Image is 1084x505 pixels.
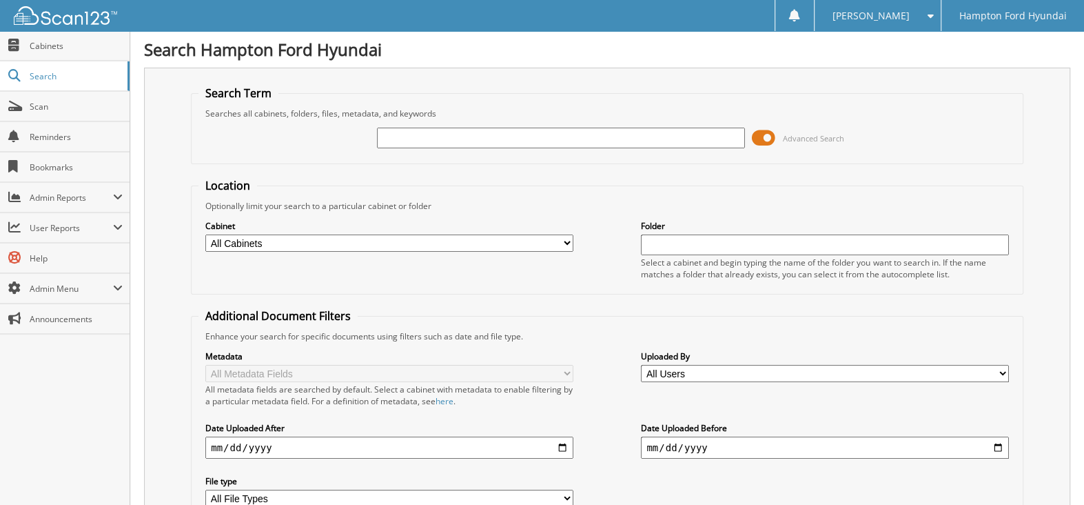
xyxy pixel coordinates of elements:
[30,161,123,173] span: Bookmarks
[198,200,1016,212] div: Optionally limit your search to a particular cabinet or folder
[641,422,1009,434] label: Date Uploaded Before
[30,131,123,143] span: Reminders
[14,6,117,25] img: scan123-logo-white.svg
[30,222,113,234] span: User Reports
[832,12,910,20] span: [PERSON_NAME]
[198,308,358,324] legend: Additional Document Filters
[198,330,1016,342] div: Enhance your search for specific documents using filters such as date and file type.
[205,437,573,459] input: start
[30,283,113,295] span: Admin Menu
[30,40,123,52] span: Cabinets
[30,253,123,264] span: Help
[641,257,1009,280] div: Select a cabinet and begin typing the name of the folder you want to search in. If the name match...
[205,220,573,232] label: Cabinet
[1015,439,1084,505] iframe: Chat Widget
[205,475,573,487] label: File type
[30,192,113,204] span: Admin Reports
[641,350,1009,362] label: Uploaded By
[205,350,573,362] label: Metadata
[205,422,573,434] label: Date Uploaded After
[30,313,123,325] span: Announcements
[641,437,1009,459] input: end
[198,86,278,101] legend: Search Term
[783,133,844,143] span: Advanced Search
[198,178,257,193] legend: Location
[436,395,453,407] a: here
[198,108,1016,119] div: Searches all cabinets, folders, files, metadata, and keywords
[30,70,121,82] span: Search
[959,12,1066,20] span: Hampton Ford Hyundai
[641,220,1009,232] label: Folder
[30,101,123,112] span: Scan
[205,384,573,407] div: All metadata fields are searched by default. Select a cabinet with metadata to enable filtering b...
[144,38,1070,61] h1: Search Hampton Ford Hyundai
